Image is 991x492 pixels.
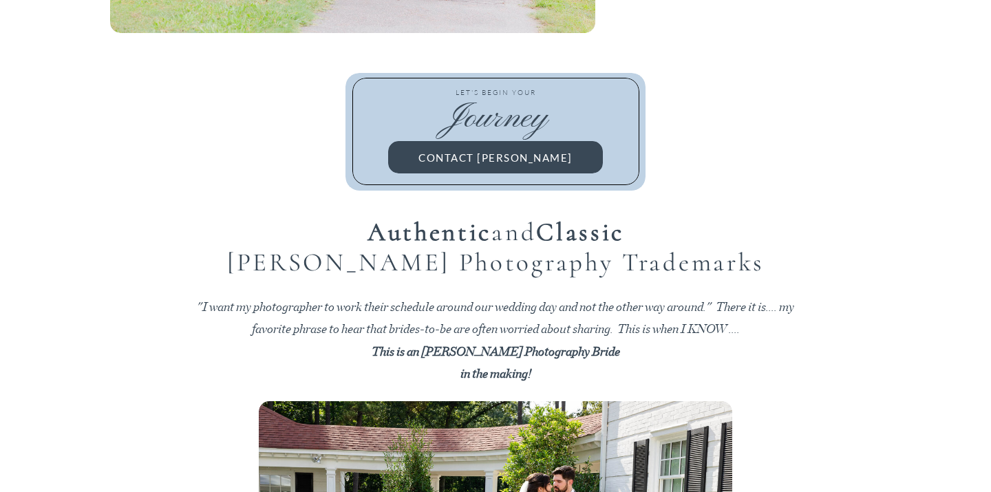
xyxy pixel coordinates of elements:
b: Classic [536,217,624,248]
a: Contact [PERSON_NAME] [413,150,578,164]
p: Journey [426,98,565,140]
b: Authentic [367,217,491,248]
h2: and [PERSON_NAME] Photography Trademarks [196,217,796,286]
p: LET'S BEGIN YOUR [398,89,593,100]
p: "I want my photographer to work their schedule around our wedding day and not the other way aroun... [180,295,811,389]
b: This is an [PERSON_NAME] Photography Bride in the making! [372,342,620,381]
